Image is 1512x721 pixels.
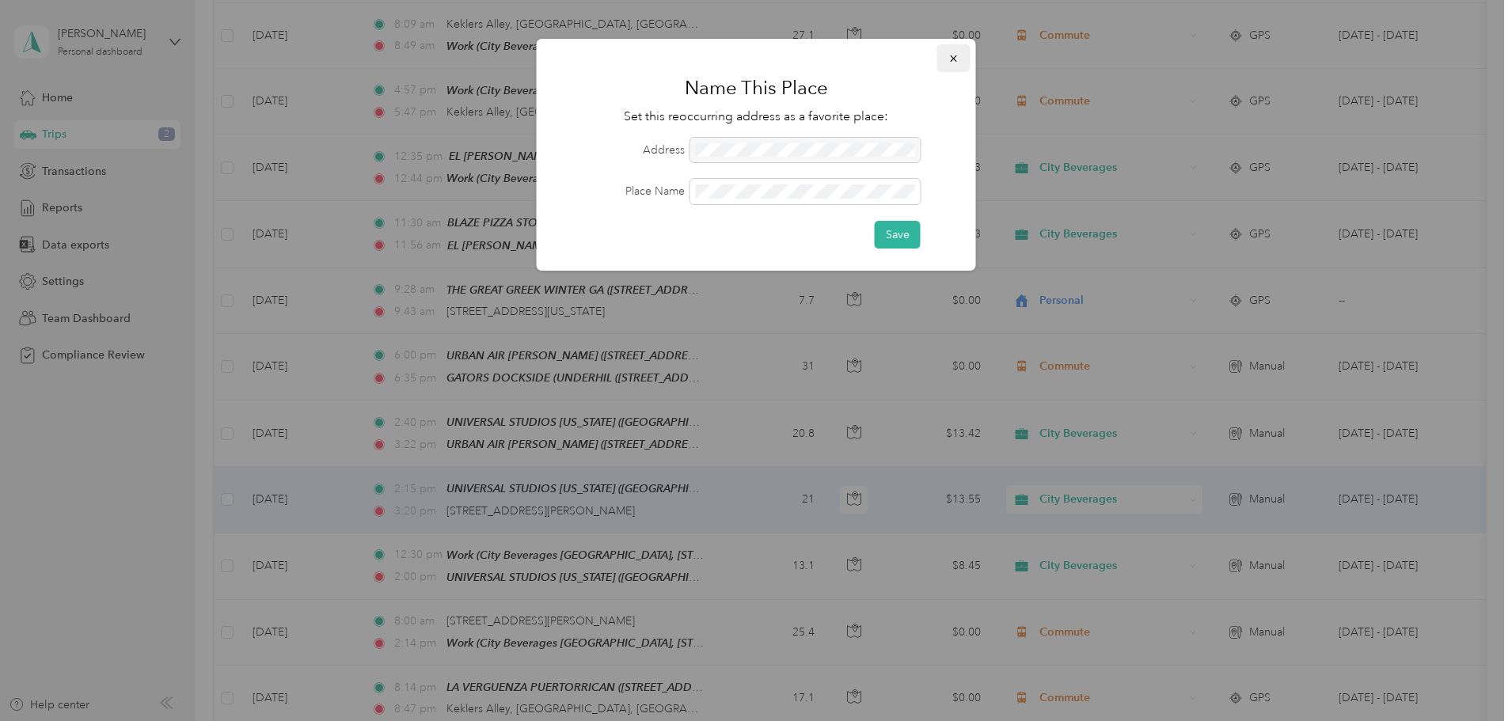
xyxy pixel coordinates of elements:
[559,107,954,127] p: Set this reoccurring address as a favorite place:
[875,221,921,249] button: Save
[1423,632,1512,721] iframe: Everlance-gr Chat Button Frame
[559,69,954,107] h1: Name This Place
[559,142,685,158] label: Address
[559,183,685,199] label: Place Name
